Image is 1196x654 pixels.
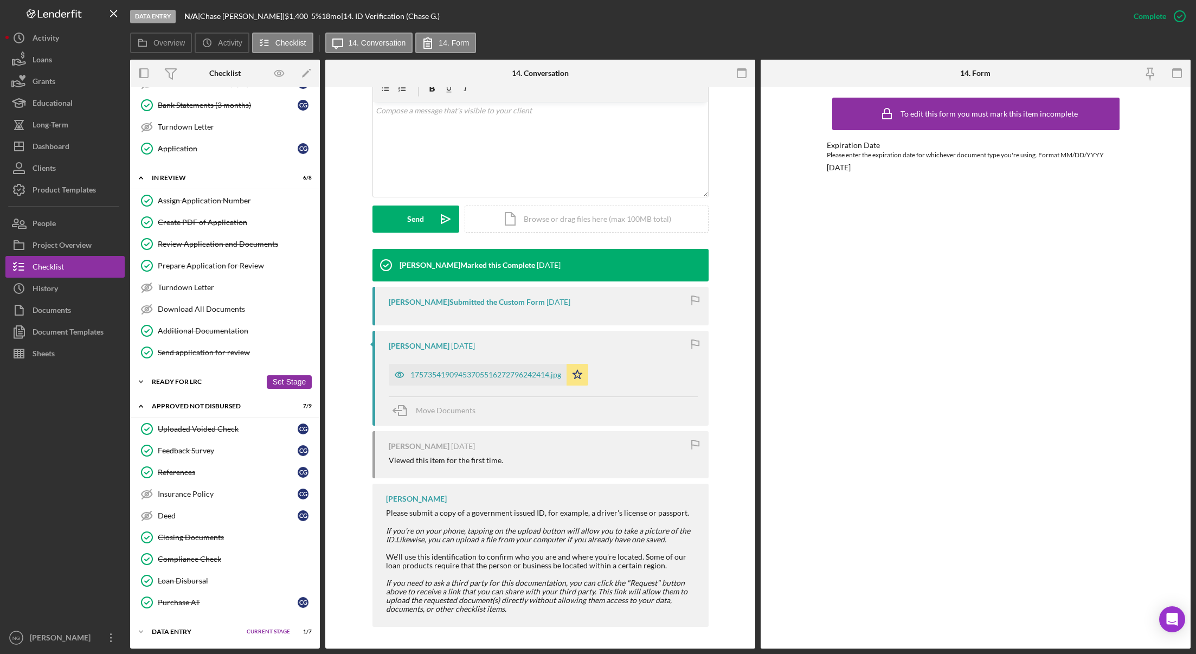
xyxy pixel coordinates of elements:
a: Long-Term [5,114,125,136]
div: History [33,278,58,302]
a: ReferencesCG [136,461,314,483]
div: [PERSON_NAME] [27,627,98,651]
a: Closing Documents [136,527,314,548]
div: Dashboard [33,136,69,160]
div: Educational [33,92,73,117]
time: 2025-09-08 17:56 [451,342,475,350]
a: Review Application and Documents [136,233,314,255]
button: Clients [5,157,125,179]
div: Document Templates [33,321,104,345]
a: Prepare Application for Review [136,255,314,277]
div: [PERSON_NAME] [389,342,449,350]
div: 14. Conversation [512,69,569,78]
a: Sheets [5,343,125,364]
div: C G [298,510,308,521]
div: Compliance Check [158,555,314,563]
div: Loan Disbursal [158,576,314,585]
button: Documents [5,299,125,321]
div: Prepare Application for Review [158,261,314,270]
div: C G [298,489,308,499]
div: To edit this form you must mark this item incomplete [901,110,1078,118]
div: C G [298,467,308,478]
label: Overview [153,39,185,47]
button: People [5,213,125,234]
div: C G [298,100,308,111]
div: $1,400 [285,12,311,21]
a: Compliance Check [136,548,314,570]
a: Additional Documentation [136,320,314,342]
div: C G [298,424,308,434]
div: Additional Documentation [158,326,314,335]
em: If you need to ask a third party for this documentation, you can click the "Request" button above... [386,578,687,613]
label: Activity [218,39,242,47]
a: Assign Application Number [136,190,314,211]
button: Educational [5,92,125,114]
div: 18 mo [321,12,341,21]
time: 2025-09-09 22:08 [537,261,561,270]
div: Long-Term [33,114,68,138]
button: Project Overview [5,234,125,256]
div: | 14. ID Verification (Chase G.) [341,12,440,21]
button: Checklist [5,256,125,278]
div: Data Entry [130,10,176,23]
b: N/A [184,11,198,21]
a: Bank Statements (3 months)CG [136,94,314,116]
button: Overview [130,33,192,53]
div: Please enter the expiration date for whichever document type you're using. Format MM/DD/YYYY [827,150,1125,161]
button: Send [372,206,459,233]
div: ​ [386,579,698,613]
div: Turndown Letter [158,283,314,292]
div: Application [158,144,298,153]
label: 14. Form [439,39,469,47]
div: Documents [33,299,71,324]
div: Open Intercom Messenger [1159,606,1185,632]
div: 7 / 9 [292,403,312,409]
button: Grants [5,70,125,92]
div: Viewed this item for the first time. [389,456,503,465]
div: Loans [33,49,52,73]
a: Feedback SurveyCG [136,440,314,461]
div: Checklist [33,256,64,280]
div: Assign Application Number [158,196,314,205]
button: 17573541909453705516272796242414.jpg [389,364,588,386]
a: Turndown Letter [136,277,314,298]
a: Loan Disbursal [136,570,314,592]
div: Clients [33,157,56,182]
button: Loans [5,49,125,70]
div: Expiration Date [827,141,1125,150]
button: Activity [195,33,249,53]
div: 5 % [311,12,321,21]
a: Insurance PolicyCG [136,483,314,505]
a: Purchase ATCG [136,592,314,613]
text: NG [12,635,20,641]
a: Create PDF of Application [136,211,314,233]
button: Product Templates [5,179,125,201]
div: Please submit a copy of a government issued ID, for example, a driver's license or passport. We'l... [386,509,698,570]
a: DeedCG [136,505,314,527]
div: Purchase AT [158,598,298,607]
div: [PERSON_NAME] [389,442,449,451]
div: Checklist [209,69,241,78]
div: Ready for LRC [152,379,261,385]
em: If you're on your phone, tapping on the upload button will allow you to take a picture of the ID. [386,526,690,544]
div: In Review [152,175,285,181]
div: Deed [158,511,298,520]
a: ApplicationCG [136,138,314,159]
div: Insurance Policy [158,490,298,498]
div: Uploaded Voided Check [158,425,298,433]
div: [DATE] [827,163,851,172]
span: Move Documents [416,406,475,415]
label: 14. Conversation [349,39,406,47]
button: Set Stage [267,375,312,389]
a: History [5,278,125,299]
time: 2025-09-08 17:33 [451,442,475,451]
div: [PERSON_NAME] [386,495,447,503]
button: Move Documents [389,397,486,424]
div: References [158,468,298,477]
div: 14. Form [960,69,991,78]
